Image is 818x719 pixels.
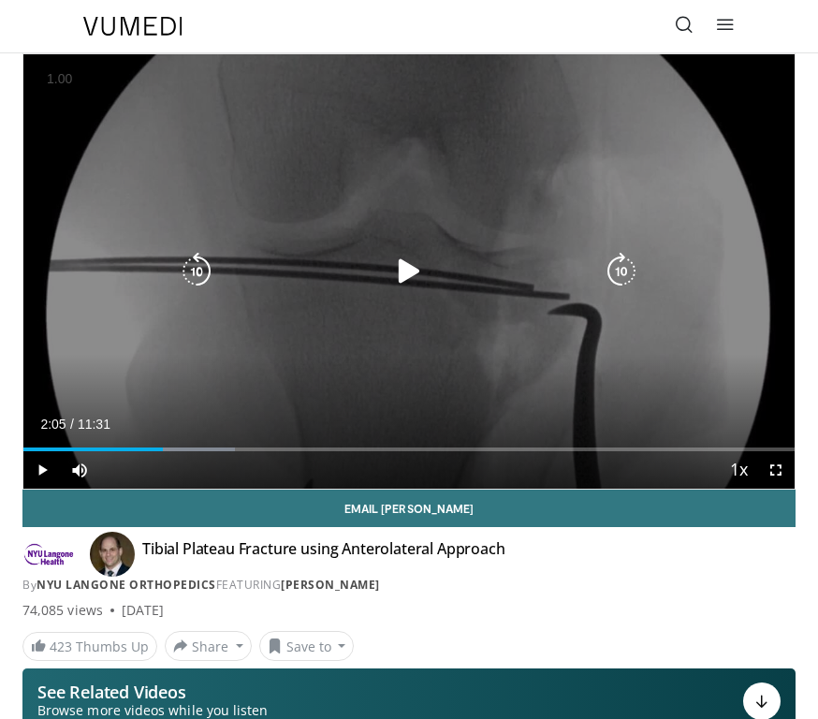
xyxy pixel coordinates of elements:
[83,17,183,36] img: VuMedi Logo
[23,448,795,451] div: Progress Bar
[22,577,796,594] div: By FEATURING
[22,601,103,620] span: 74,085 views
[90,532,135,577] img: Avatar
[61,451,98,489] button: Mute
[37,682,268,701] p: See Related Videos
[281,577,380,593] a: [PERSON_NAME]
[23,54,795,489] video-js: Video Player
[720,451,757,489] button: Playback Rate
[165,631,252,661] button: Share
[50,638,72,655] span: 423
[22,490,796,527] a: Email [PERSON_NAME]
[40,417,66,432] span: 2:05
[70,417,74,432] span: /
[142,539,505,569] h4: Tibial Plateau Fracture using Anterolateral Approach
[23,451,61,489] button: Play
[757,451,795,489] button: Fullscreen
[22,632,157,661] a: 423 Thumbs Up
[122,601,164,620] div: [DATE]
[37,577,216,593] a: NYU Langone Orthopedics
[22,539,75,569] img: NYU Langone Orthopedics
[78,417,110,432] span: 11:31
[259,631,355,661] button: Save to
